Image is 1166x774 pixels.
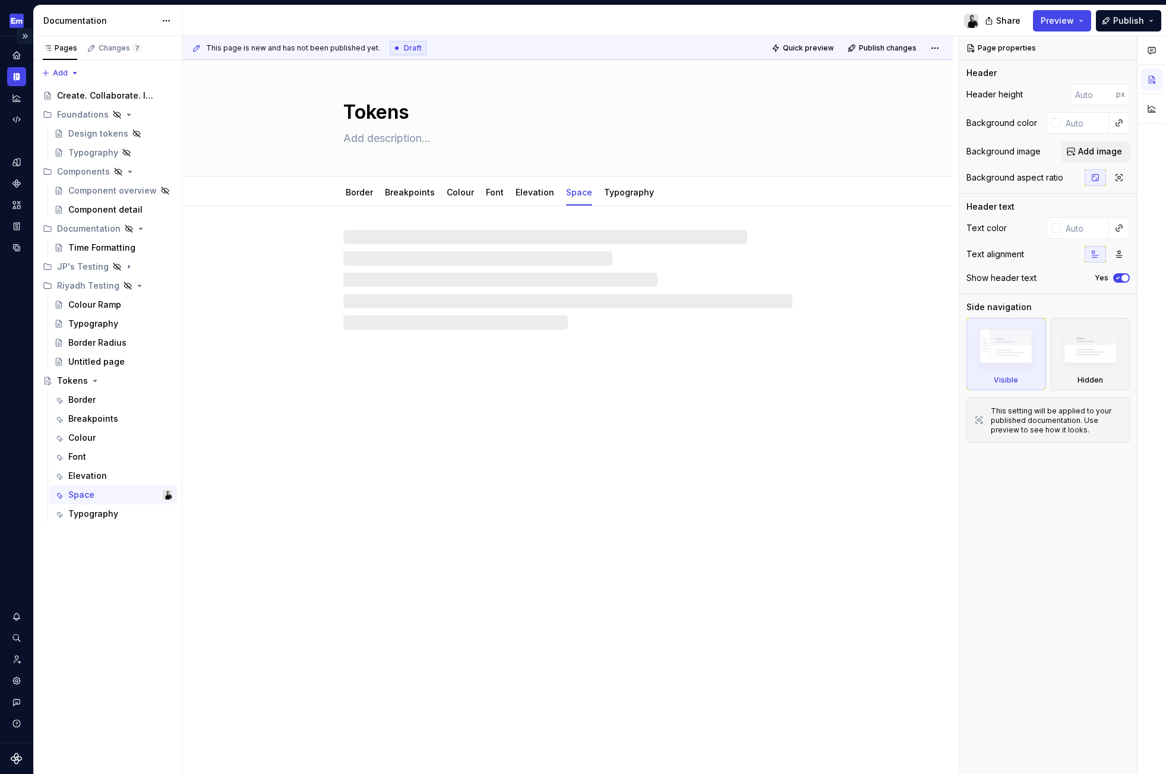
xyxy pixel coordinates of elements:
[49,238,177,257] a: Time Formatting
[38,276,177,295] div: Riyadh Testing
[1070,84,1116,105] input: Auto
[38,371,177,390] a: Tokens
[68,318,118,330] div: Typography
[1096,10,1161,31] button: Publish
[53,68,68,78] span: Add
[68,242,135,254] div: Time Formatting
[57,280,119,292] div: Riyadh Testing
[57,261,109,273] div: JP's Testing
[979,10,1028,31] button: Share
[7,628,26,647] button: Search ⌘K
[7,238,26,257] a: Data sources
[38,86,177,523] div: Page tree
[57,166,110,178] div: Components
[57,375,88,387] div: Tokens
[7,650,26,669] a: Invite team
[991,406,1122,435] div: This setting will be applied to your published documentation. Use preview to see how it looks.
[38,105,177,124] div: Foundations
[206,43,380,53] span: This page is new and has not been published yet.
[49,504,177,523] a: Typography
[68,204,143,216] div: Component detail
[1061,141,1130,162] button: Add image
[163,490,172,500] img: Riyadh Gordon
[7,693,26,712] button: Contact support
[7,217,26,236] div: Storybook stories
[68,394,96,406] div: Border
[68,489,94,501] div: Space
[38,86,177,105] a: Create. Collaborate. Innovate
[341,98,790,127] textarea: Tokens
[38,65,83,81] button: Add
[346,187,373,197] a: Border
[859,43,917,53] span: Publish changes
[404,43,422,53] span: Draft
[1033,10,1091,31] button: Preview
[49,428,177,447] a: Colour
[380,179,440,204] div: Breakpoints
[68,356,125,368] div: Untitled page
[1051,318,1130,390] div: Hidden
[68,413,118,425] div: Breakpoints
[43,15,156,27] div: Documentation
[7,89,26,108] a: Analytics
[68,508,118,520] div: Typography
[7,153,26,172] a: Design tokens
[49,390,177,409] a: Border
[1116,90,1125,99] p: px
[49,143,177,162] a: Typography
[7,174,26,193] div: Components
[768,40,839,56] button: Quick preview
[68,451,86,463] div: Font
[481,179,508,204] div: Font
[966,172,1063,184] div: Background aspect ratio
[68,128,128,140] div: Design tokens
[68,432,96,444] div: Colour
[566,187,592,197] a: Space
[7,195,26,214] a: Assets
[17,28,33,45] button: Expand sidebar
[966,222,1007,234] div: Text color
[7,607,26,626] button: Notifications
[994,375,1018,385] div: Visible
[447,187,474,197] a: Colour
[11,753,23,764] svg: Supernova Logo
[511,179,559,204] div: Elevation
[385,187,435,197] a: Breakpoints
[68,185,157,197] div: Component overview
[486,187,504,197] a: Font
[966,318,1046,390] div: Visible
[7,671,26,690] div: Settings
[1061,217,1109,239] input: Auto
[7,110,26,129] a: Code automation
[38,257,177,276] div: JP's Testing
[966,301,1032,313] div: Side navigation
[68,299,121,311] div: Colour Ramp
[966,248,1024,260] div: Text alignment
[7,67,26,86] a: Documentation
[516,187,554,197] a: Elevation
[964,14,978,28] img: Riyadh Gordon
[783,43,834,53] span: Quick preview
[1113,15,1144,27] span: Publish
[38,162,177,181] div: Components
[49,409,177,428] a: Breakpoints
[966,272,1037,284] div: Show header text
[99,43,142,53] div: Changes
[49,447,177,466] a: Font
[966,89,1023,100] div: Header height
[442,179,479,204] div: Colour
[49,333,177,352] a: Border Radius
[341,179,378,204] div: Border
[966,67,997,79] div: Header
[49,295,177,314] a: Colour Ramp
[49,314,177,333] a: Typography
